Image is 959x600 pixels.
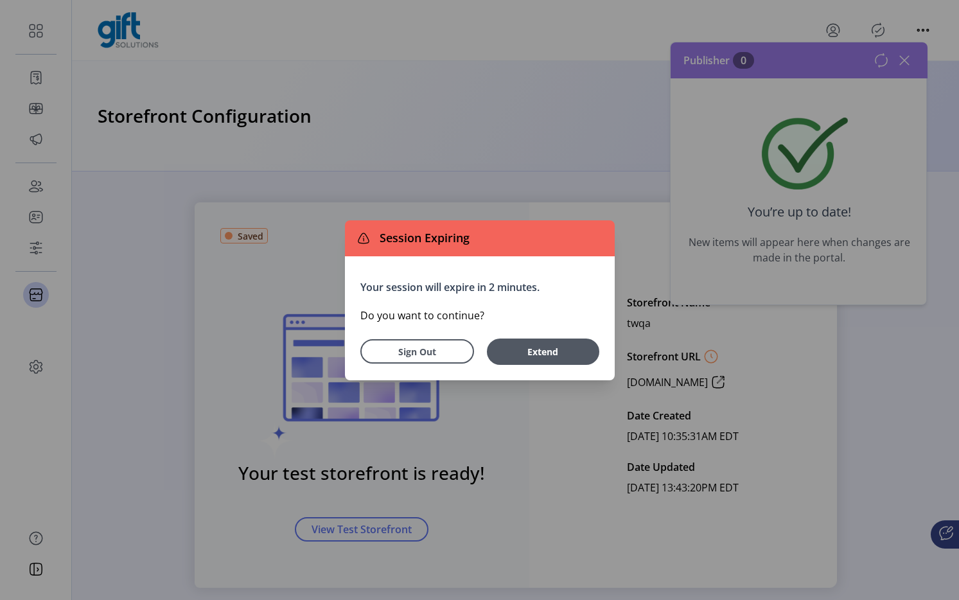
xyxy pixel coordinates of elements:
[493,345,593,358] span: Extend
[360,308,599,323] p: Do you want to continue?
[377,345,457,358] span: Sign Out
[487,339,599,365] button: Extend
[374,229,470,247] span: Session Expiring
[360,279,599,295] p: Your session will expire in 2 minutes.
[360,339,474,364] button: Sign Out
